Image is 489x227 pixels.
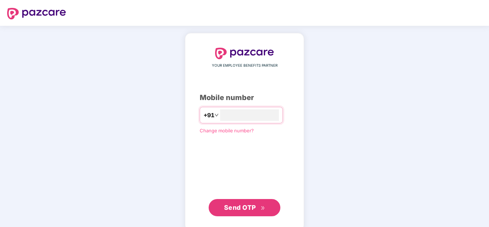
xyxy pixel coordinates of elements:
div: Mobile number [200,92,289,103]
span: +91 [204,111,214,120]
img: logo [215,48,274,59]
a: Change mobile number? [200,128,254,133]
img: logo [7,8,66,19]
span: down [214,113,219,117]
span: Send OTP [224,204,256,211]
button: Send OTPdouble-right [209,199,280,216]
span: double-right [261,206,265,211]
span: YOUR EMPLOYEE BENEFITS PARTNER [212,63,277,68]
